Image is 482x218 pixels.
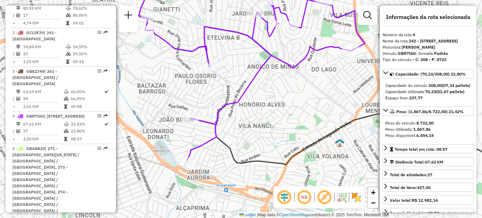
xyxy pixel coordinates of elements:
[383,50,474,57] div: Veículo:
[396,109,464,114] span: Peso: (1.867,86/8.722,00) 21,42%
[16,97,20,101] i: Total de Atividades
[12,30,57,41] span: 2 -
[104,114,108,118] em: Rota exportada
[383,182,474,192] a: Total de itens:427,00
[70,88,104,95] td: 60,40%
[73,5,107,12] td: 78,62%
[97,69,102,73] em: Opções
[64,122,69,126] i: % de utilização do peso
[73,20,107,27] td: 09:01
[12,69,58,86] span: 3 -
[23,136,64,142] td: 2,50 KM
[385,95,471,101] div: Espaço livre:
[390,159,443,165] div: Distância Total:
[66,45,71,49] i: % de utilização do peso
[16,13,20,17] i: Total de Atividades
[64,90,69,94] i: % de utilização do peso
[316,189,333,206] span: Exibir rótulo
[73,12,107,19] td: 86,06%
[16,122,20,126] i: Distância Total
[105,122,109,126] i: Rota otimizada
[417,185,431,190] strong: 427,00
[383,69,474,78] a: Capacidade: (70,23/308,00) 22,80%
[16,6,20,10] i: Distância Total
[97,146,102,150] em: Opções
[409,38,458,43] strong: 242 - [STREET_ADDRESS]
[16,90,20,94] i: Distância Total
[70,128,104,135] td: 22,80%
[16,129,20,133] i: Total de Atividades
[12,50,16,57] td: /
[64,129,69,133] i: % de utilização da cubagem
[296,189,313,206] span: Ocultar NR
[383,80,474,104] div: Capacidade: (70,23/308,00) 22,80%
[70,103,104,110] td: 09:08
[336,192,347,203] img: Fluxo de ruas
[276,189,293,206] span: Ocultar deslocamento
[395,147,447,152] span: Tempo total em rota: 08:57
[239,212,256,217] a: Leaflet
[390,172,432,177] span: Total de atividades:
[390,210,439,216] div: Jornada Motorista: 09:20
[412,198,438,203] strong: R$ 12.982,14
[409,95,423,100] strong: 237,77
[12,12,16,19] td: /
[413,127,431,132] strong: 1.867,86
[66,60,69,64] i: Tempo total em rota
[12,103,16,110] td: =
[16,45,20,49] i: Distância Total
[23,58,66,65] td: 3,25 KM
[425,159,443,165] span: 67,62 KM
[44,113,85,119] span: | [STREET_ADDRESS]
[383,44,474,50] div: Motorista:
[12,95,16,102] td: /
[238,212,383,218] div: Map data © contributors,© 2025 TomTom, Microsoft
[70,136,104,142] td: 08:57
[371,198,376,207] span: −
[383,195,474,205] a: Valor total:R$ 12.982,14
[12,69,58,86] span: | 261 - [GEOGRAPHIC_DATA] / [GEOGRAPHIC_DATA]
[385,89,471,95] div: Capacidade Utilizada:
[26,69,44,74] span: GBE2J49
[427,172,432,177] strong: 27
[64,97,69,101] i: % de utilização da cubagem
[70,121,104,128] td: 21,42%
[12,58,16,65] td: =
[12,128,16,135] td: /
[104,146,108,150] em: Rota exportada
[383,144,474,153] a: Tempo total em rota: 08:57
[66,21,69,25] i: Tempo total em rota
[428,83,442,88] strong: 308,00
[385,132,471,139] div: Peso disponível:
[73,50,107,57] td: 59,56%
[64,105,67,109] i: Tempo total em rota
[385,126,471,132] div: Peso Utilizado:
[351,192,362,203] img: Exibir/Ocultar setores
[413,57,446,62] strong: - C: 308 - P: 8722
[23,95,64,102] td: 24
[12,136,16,142] td: =
[398,51,415,56] strong: GBR7I60
[23,20,66,27] td: 4,74 KM
[23,12,66,19] td: 17
[390,185,431,191] div: Total de itens:
[360,8,374,22] a: Exibir filtros
[16,52,20,56] i: Total de Atividades
[23,50,66,57] td: 23
[257,212,258,217] span: |
[23,121,64,128] td: 67,62 KM
[97,114,102,118] em: Opções
[434,51,448,56] strong: Padrão
[26,146,45,151] span: GBA8B20
[385,82,471,89] div: Capacidade do veículo:
[26,113,44,119] span: GBR7I60
[12,113,85,119] span: 4 -
[395,71,466,77] span: Capacidade: (70,23/308,00) 22,80%
[383,157,474,166] a: Distância Total:67,62 KM
[368,187,378,198] a: Zoom in
[122,8,135,24] a: Nova sessão e pesquisa
[390,197,438,204] div: Valor total:
[23,43,66,50] td: 74,84 KM
[64,137,67,141] i: Tempo total em rota
[12,30,57,41] span: | 241 - [GEOGRAPHIC_DATA]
